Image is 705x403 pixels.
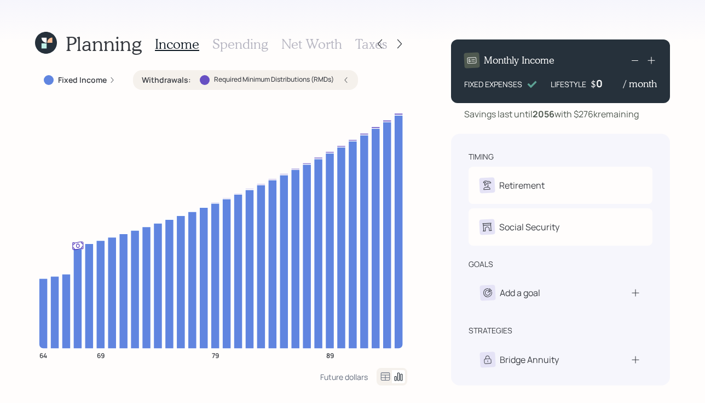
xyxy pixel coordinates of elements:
[484,54,554,66] h4: Monthly Income
[155,36,199,52] h3: Income
[469,325,512,336] div: strategies
[469,151,494,162] div: timing
[326,350,334,360] tspan: 89
[142,75,191,86] label: Withdrawals :
[281,36,342,52] h3: Net Worth
[551,78,586,90] div: LIFESTYLE
[500,353,559,366] div: Bridge Annuity
[212,350,219,360] tspan: 79
[212,36,268,52] h3: Spending
[499,220,559,234] div: Social Security
[500,286,540,299] div: Add a goal
[623,78,657,90] h4: / month
[97,350,105,360] tspan: 69
[58,75,107,86] label: Fixed Income
[464,107,639,121] div: Savings last until with $276k remaining
[533,108,554,120] b: 2056
[596,77,623,90] div: 0
[355,36,387,52] h3: Taxes
[66,32,142,55] h1: Planning
[320,372,368,382] div: Future dollars
[214,75,334,84] label: Required Minimum Distributions (RMDs)
[39,350,47,360] tspan: 64
[591,78,596,90] h4: $
[464,78,522,90] div: FIXED EXPENSES
[469,259,493,270] div: goals
[499,179,545,192] div: Retirement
